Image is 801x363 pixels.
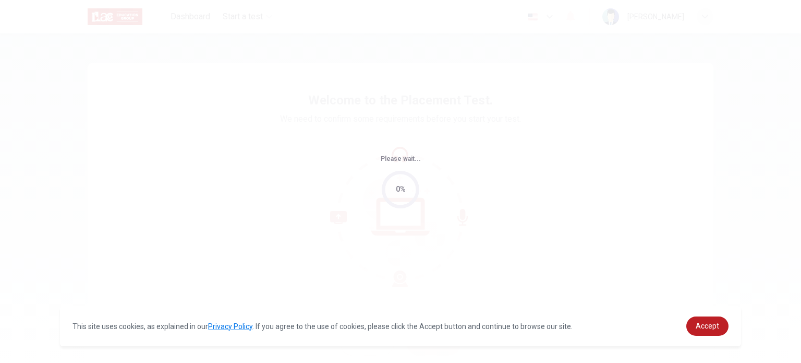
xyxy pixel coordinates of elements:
[72,322,573,331] span: This site uses cookies, as explained in our . If you agree to the use of cookies, please click th...
[686,317,729,336] a: dismiss cookie message
[60,306,741,346] div: cookieconsent
[696,322,719,330] span: Accept
[396,183,406,195] div: 0%
[208,322,252,331] a: Privacy Policy
[381,155,421,162] span: Please wait...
